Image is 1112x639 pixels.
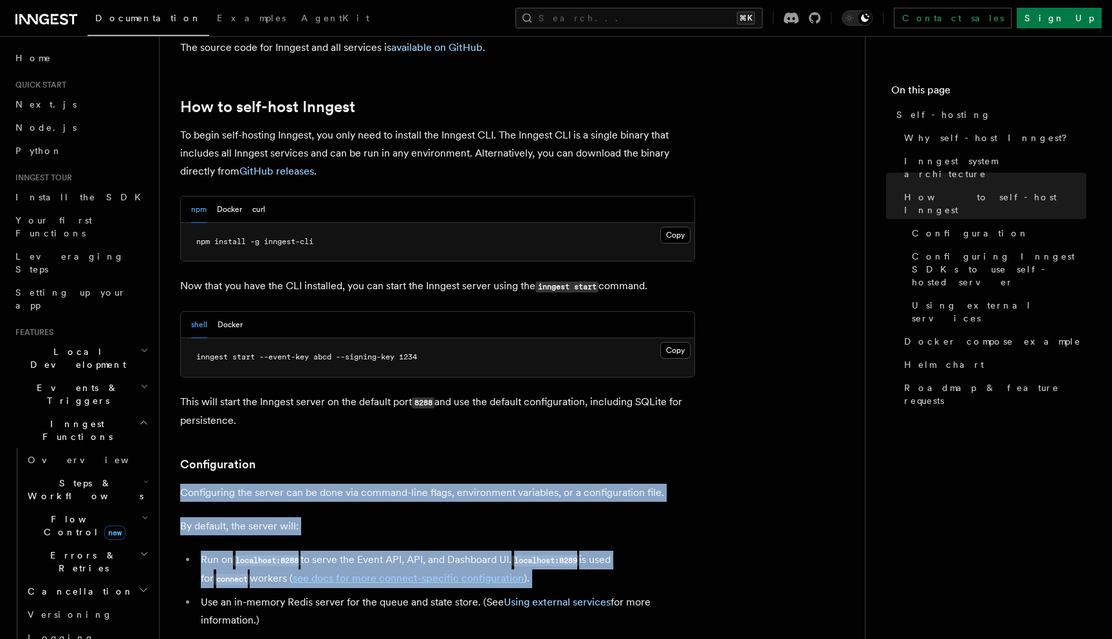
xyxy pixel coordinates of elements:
[10,186,151,209] a: Install the SDK
[904,335,1081,348] span: Docker compose example
[23,513,142,539] span: Flow Control
[218,312,243,338] button: Docker
[180,98,355,116] a: How to self-host Inngest
[180,484,695,502] p: Configuring the server can be done via command-line flags, environment variables, or a configurat...
[214,574,250,585] code: connect
[899,149,1086,186] a: Inngest system architecture
[180,455,255,473] a: Configuration
[904,381,1086,407] span: Roadmap & feature requests
[10,245,151,281] a: Leveraging Steps
[15,122,77,133] span: Node.js
[891,82,1086,103] h4: On this page
[196,352,417,361] span: inngest start --event-key abcd --signing-key 1234
[907,294,1086,330] a: Using external services
[196,237,313,246] span: npm install -g inngest-cli
[180,39,695,57] p: The source code for Inngest and all services is .
[293,572,524,584] a: see docs for more connect-specific configuration
[904,358,984,371] span: Helm chart
[293,4,377,35] a: AgentKit
[912,227,1029,240] span: Configuration
[10,281,151,317] a: Setting up your app
[233,555,301,566] code: localhost:8288
[10,93,151,116] a: Next.js
[10,376,151,412] button: Events & Triggers
[10,327,53,338] span: Features
[891,103,1086,126] a: Self-hosting
[912,299,1086,325] span: Using external services
[896,108,991,121] span: Self-hosting
[907,222,1086,245] a: Configuration
[95,13,201,23] span: Documentation
[10,80,66,90] span: Quick start
[904,155,1086,180] span: Inngest system architecture
[15,251,124,274] span: Leveraging Steps
[180,393,695,430] p: This will start the Inngest server on the default port and use the default configuration, includi...
[23,508,151,544] button: Flow Controlnew
[660,227,690,243] button: Copy
[15,287,126,310] span: Setting up your app
[899,186,1086,222] a: How to self-host Inngest
[412,397,434,408] code: 8288
[23,585,134,598] span: Cancellation
[899,330,1086,353] a: Docker compose example
[737,12,755,24] kbd: ⌘K
[15,99,77,110] span: Next.js
[209,4,293,35] a: Examples
[180,517,695,535] p: By default, the server will:
[217,196,242,223] button: Docker
[904,131,1076,144] span: Why self-host Inngest?
[23,472,151,508] button: Steps & Workflows
[197,593,695,629] li: Use an in-memory Redis server for the queue and state store. (See for more information.)
[842,10,873,26] button: Toggle dark mode
[515,8,763,28] button: Search...⌘K
[28,455,160,465] span: Overview
[10,340,151,376] button: Local Development
[10,46,151,70] a: Home
[23,448,151,472] a: Overview
[899,126,1086,149] a: Why self-host Inngest?
[15,52,51,64] span: Home
[23,549,140,575] span: Errors & Retries
[191,312,207,338] button: shell
[191,196,207,223] button: npm
[899,376,1086,412] a: Roadmap & feature requests
[535,281,598,292] code: inngest start
[10,139,151,162] a: Python
[180,277,695,296] p: Now that you have the CLI installed, you can start the Inngest server using the command.
[301,13,369,23] span: AgentKit
[660,342,690,359] button: Copy
[23,580,151,603] button: Cancellation
[10,209,151,245] a: Your first Functions
[197,551,695,588] li: Run on to serve the Event API, API, and Dashboard UI. is used for workers ( ).
[1017,8,1102,28] a: Sign Up
[10,345,140,371] span: Local Development
[899,353,1086,376] a: Helm chart
[10,173,72,183] span: Inngest tour
[391,41,483,53] a: available on GitHub
[912,250,1086,289] span: Configuring Inngest SDKs to use self-hosted server
[217,13,286,23] span: Examples
[23,477,144,502] span: Steps & Workflows
[239,165,314,177] a: GitHub releases
[10,116,151,139] a: Node.js
[10,417,139,443] span: Inngest Functions
[15,192,149,202] span: Install the SDK
[28,609,113,620] span: Versioning
[104,526,125,540] span: new
[15,215,92,238] span: Your first Functions
[10,381,140,407] span: Events & Triggers
[512,555,579,566] code: localhost:8289
[894,8,1012,28] a: Contact sales
[23,544,151,580] button: Errors & Retries
[15,146,62,156] span: Python
[10,412,151,448] button: Inngest Functions
[252,196,265,223] button: curl
[180,126,695,180] p: To begin self-hosting Inngest, you only need to install the Inngest CLI. The Inngest CLI is a sin...
[23,603,151,626] a: Versioning
[904,191,1086,216] span: How to self-host Inngest
[907,245,1086,294] a: Configuring Inngest SDKs to use self-hosted server
[88,4,209,36] a: Documentation
[504,596,611,608] a: Using external services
